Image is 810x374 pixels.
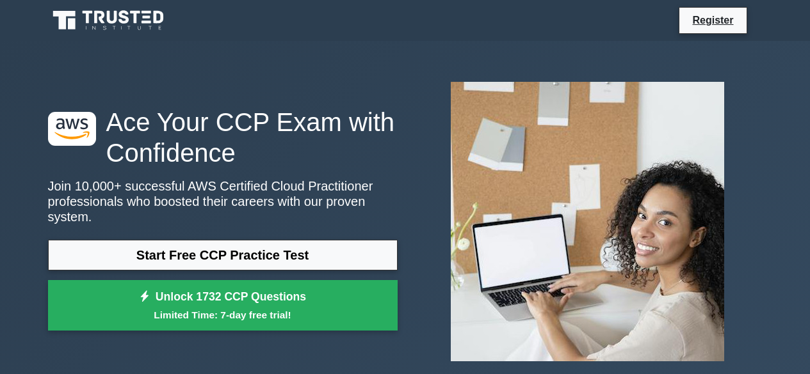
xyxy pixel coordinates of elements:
[684,12,741,28] a: Register
[64,308,382,322] small: Limited Time: 7-day free trial!
[48,280,398,331] a: Unlock 1732 CCP QuestionsLimited Time: 7-day free trial!
[48,107,398,168] h1: Ace Your CCP Exam with Confidence
[48,240,398,270] a: Start Free CCP Practice Test
[48,178,398,224] p: Join 10,000+ successful AWS Certified Cloud Practitioner professionals who boosted their careers ...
